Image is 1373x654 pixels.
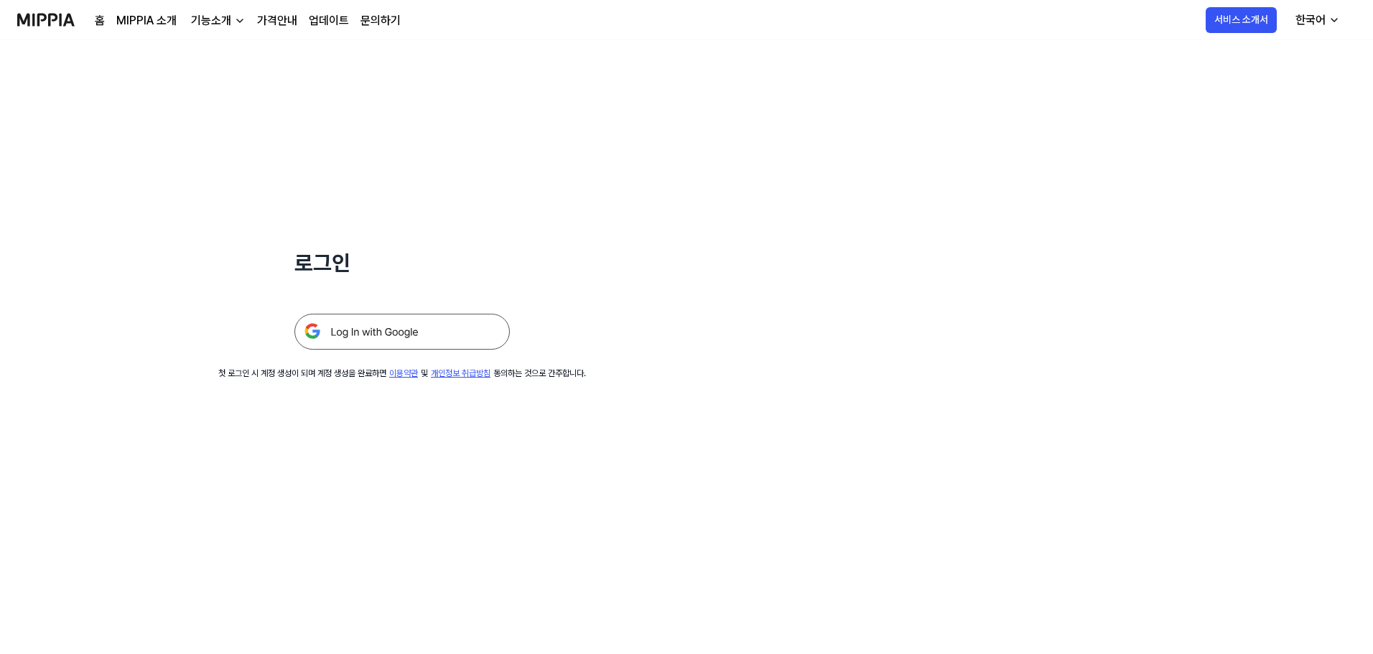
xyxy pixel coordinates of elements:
img: 구글 로그인 버튼 [294,314,510,350]
a: 홈 [95,12,105,29]
a: 문의하기 [360,12,401,29]
img: down [234,15,246,27]
a: 개인정보 취급방침 [431,368,490,378]
button: 기능소개 [188,12,246,29]
a: 업데이트 [309,12,349,29]
a: MIPPIA 소개 [116,12,177,29]
a: 이용약관 [389,368,418,378]
div: 첫 로그인 시 계정 생성이 되며 계정 생성을 완료하면 및 동의하는 것으로 간주합니다. [218,367,586,380]
button: 한국어 [1284,6,1349,34]
div: 한국어 [1293,11,1328,29]
button: 서비스 소개서 [1206,7,1277,33]
a: 가격안내 [257,12,297,29]
h1: 로그인 [294,247,510,279]
div: 기능소개 [188,12,234,29]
